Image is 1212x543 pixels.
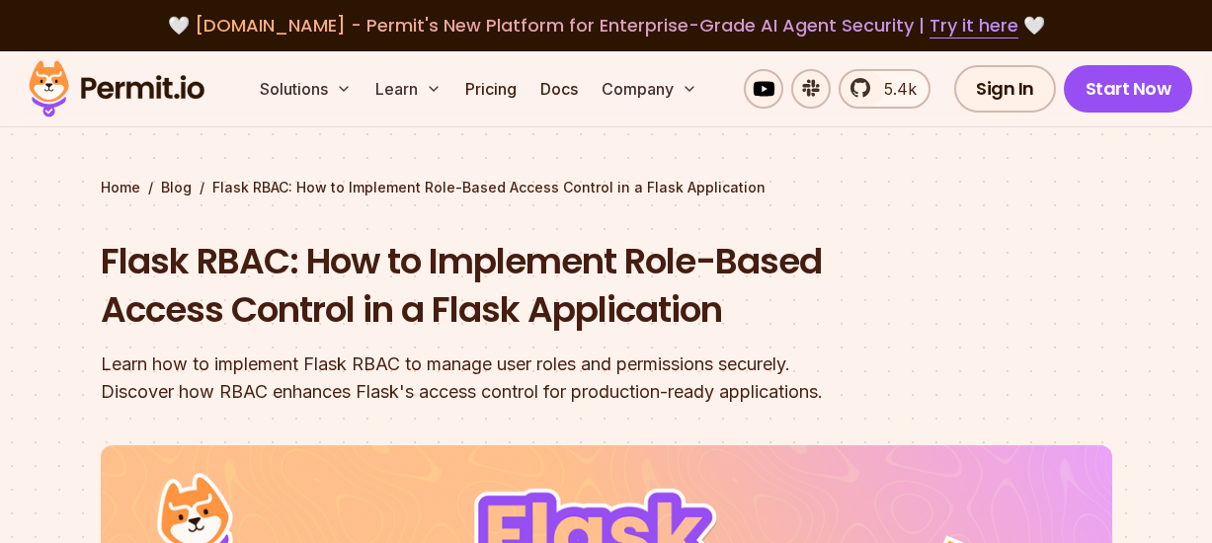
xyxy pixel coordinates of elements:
img: Permit logo [20,55,213,122]
a: 5.4k [839,69,930,109]
span: 5.4k [872,77,917,101]
button: Solutions [252,69,360,109]
button: Company [594,69,705,109]
button: Learn [367,69,449,109]
a: Sign In [954,65,1056,113]
a: Blog [161,178,192,197]
div: Learn how to implement Flask RBAC to manage user roles and permissions securely. Discover how RBA... [101,350,859,406]
a: Start Now [1064,65,1193,113]
h1: Flask RBAC: How to Implement Role-Based Access Control in a Flask Application [101,237,859,335]
span: [DOMAIN_NAME] - Permit's New Platform for Enterprise-Grade AI Agent Security | [195,13,1018,38]
a: Docs [532,69,586,109]
a: Pricing [457,69,525,109]
div: / / [101,178,1112,197]
a: Home [101,178,140,197]
div: 🤍 🤍 [47,12,1165,39]
a: Try it here [929,13,1018,39]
